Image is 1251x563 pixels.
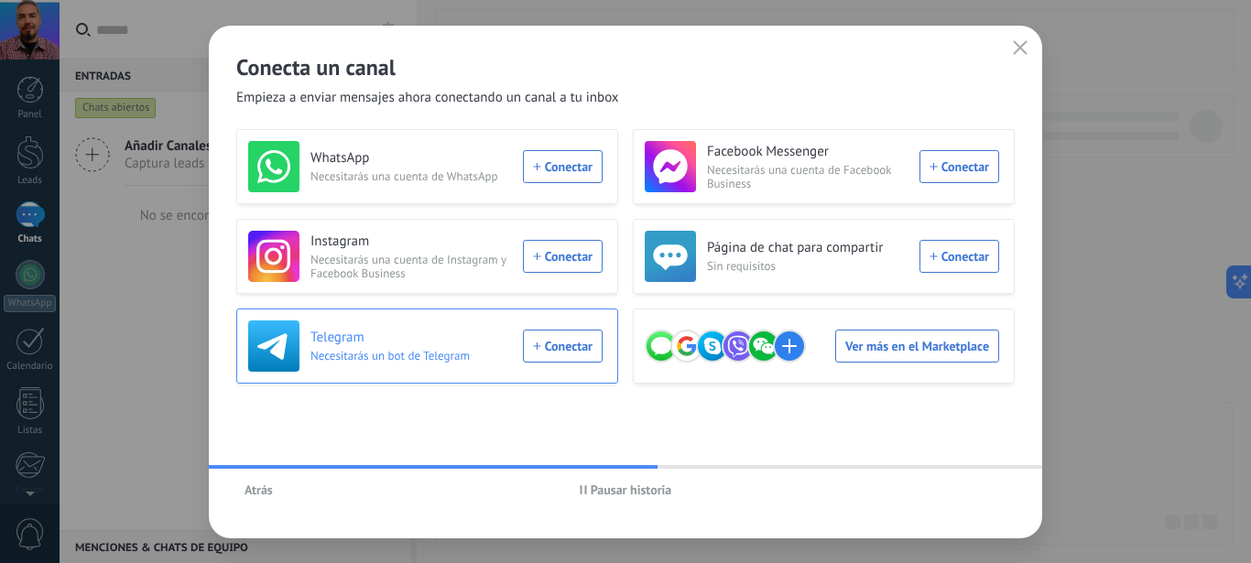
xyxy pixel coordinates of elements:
span: Empieza a enviar mensajes ahora conectando un canal a tu inbox [236,89,619,107]
span: Necesitarás una cuenta de Instagram y Facebook Business [310,253,512,280]
h3: Página de chat para compartir [707,239,908,257]
button: Pausar historia [571,476,680,503]
h3: Facebook Messenger [707,143,908,161]
span: Sin requisitos [707,259,908,273]
span: Pausar historia [591,483,672,496]
h3: WhatsApp [310,149,512,168]
button: Atrás [236,476,281,503]
h3: Instagram [310,233,512,251]
span: Necesitarás una cuenta de WhatsApp [310,169,512,183]
h3: Telegram [310,329,512,347]
span: Necesitarás una cuenta de Facebook Business [707,163,908,190]
h2: Conecta un canal [236,53,1015,81]
span: Atrás [245,483,273,496]
span: Necesitarás un bot de Telegram [310,349,512,363]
